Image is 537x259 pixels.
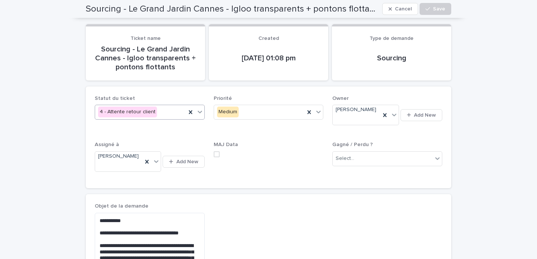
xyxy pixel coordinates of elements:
[420,3,451,15] button: Save
[258,36,279,41] span: Created
[131,36,161,41] span: Ticket name
[176,159,198,164] span: Add New
[214,142,238,147] span: MAJ Data
[395,6,412,12] span: Cancel
[370,36,414,41] span: Type de demande
[95,203,148,209] span: Objet de la demande
[218,54,319,63] p: [DATE] 01:08 pm
[217,107,239,117] div: Medium
[332,96,349,101] span: Owner
[95,96,135,101] span: Statut du ticket
[98,107,157,117] div: 4 - Attente retour client
[163,156,204,168] button: Add New
[336,155,354,162] div: Select...
[433,6,445,12] span: Save
[414,113,436,118] span: Add New
[401,109,442,121] button: Add New
[95,142,119,147] span: Assigné à
[86,4,379,15] h2: Sourcing - Le Grand Jardin Cannes - Igloo transparents + pontons flottants
[95,45,196,72] p: Sourcing - Le Grand Jardin Cannes - Igloo transparents + pontons flottants
[214,96,232,101] span: Priorité
[382,3,418,15] button: Cancel
[98,152,139,160] span: [PERSON_NAME]
[336,106,376,114] span: [PERSON_NAME]
[341,54,442,63] p: Sourcing
[332,142,373,147] span: Gagné / Perdu ?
